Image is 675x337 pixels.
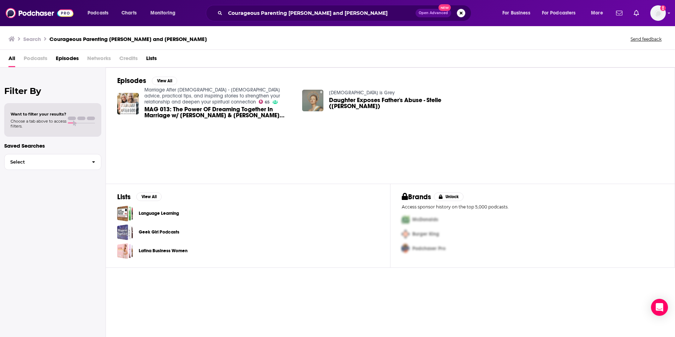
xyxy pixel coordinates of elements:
[144,106,294,118] span: MAG 013: The Power OF Dreaming Together In Marriage w/ [PERSON_NAME] & [PERSON_NAME] from Courage...
[586,7,612,19] button: open menu
[87,53,111,67] span: Networks
[302,90,324,111] img: Daughter Exposes Father's Abuse - Stelle (Savoury Jacobson)
[56,53,79,67] a: Episodes
[412,246,446,252] span: Podchaser Pro
[613,7,625,19] a: Show notifications dropdown
[412,231,439,237] span: Burger King
[6,6,73,20] img: Podchaser - Follow, Share and Rate Podcasts
[329,97,478,109] span: Daughter Exposes Father's Abuse - Stelle ([PERSON_NAME])
[502,8,530,18] span: For Business
[150,8,175,18] span: Monitoring
[537,7,586,19] button: open menu
[144,87,280,105] a: Marriage After God - Biblical advice, practical tips, and inspiring stories to strengthen your re...
[651,299,668,316] div: Open Intercom Messenger
[117,7,141,19] a: Charts
[412,217,438,223] span: McDonalds
[650,5,666,21] img: User Profile
[259,100,270,104] a: 65
[402,193,431,201] h2: Brands
[628,36,664,42] button: Send feedback
[117,206,133,221] a: Language Learning
[136,193,162,201] button: View All
[121,8,137,18] span: Charts
[117,76,146,85] h2: Episodes
[399,227,412,241] img: Second Pro Logo
[11,119,66,129] span: Choose a tab above to access filters.
[117,93,139,114] img: MAG 013: The Power OF Dreaming Together In Marriage w/ Isaac & Angie Tolpin from Courageous Paren...
[591,8,603,18] span: More
[213,5,478,21] div: Search podcasts, credits, & more...
[434,193,464,201] button: Unlock
[650,5,666,21] button: Show profile menu
[438,4,451,11] span: New
[650,5,666,21] span: Logged in as smacnaughton
[497,7,539,19] button: open menu
[265,101,270,104] span: 65
[399,212,412,227] img: First Pro Logo
[24,53,47,67] span: Podcasts
[139,247,187,255] a: Latina Business Women
[660,5,666,11] svg: Add a profile image
[49,36,207,42] h3: Courageous Parenting [PERSON_NAME] and [PERSON_NAME]
[83,7,118,19] button: open menu
[4,154,101,170] button: Select
[117,193,162,201] a: ListsView All
[152,77,177,85] button: View All
[225,7,416,19] input: Search podcasts, credits, & more...
[542,8,576,18] span: For Podcasters
[402,204,663,209] p: Access sponsor history on the top 5,000 podcasts.
[631,7,642,19] a: Show notifications dropdown
[416,9,451,17] button: Open AdvancedNew
[117,76,177,85] a: EpisodesView All
[117,224,133,240] a: Geek Girl Podcasts
[23,36,41,42] h3: Search
[329,90,395,96] a: God is Grey
[144,106,294,118] a: MAG 013: The Power OF Dreaming Together In Marriage w/ Isaac & Angie Tolpin from Courageous Paren...
[145,7,185,19] button: open menu
[8,53,15,67] a: All
[139,228,179,236] a: Geek Girl Podcasts
[4,86,101,96] h2: Filter By
[329,97,478,109] a: Daughter Exposes Father's Abuse - Stelle (Savoury Jacobson)
[117,193,131,201] h2: Lists
[119,53,138,67] span: Credits
[5,160,86,164] span: Select
[4,142,101,149] p: Saved Searches
[399,241,412,256] img: Third Pro Logo
[117,243,133,259] a: Latina Business Women
[88,8,108,18] span: Podcasts
[11,112,66,117] span: Want to filter your results?
[139,209,179,217] a: Language Learning
[419,11,448,15] span: Open Advanced
[146,53,157,67] a: Lists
